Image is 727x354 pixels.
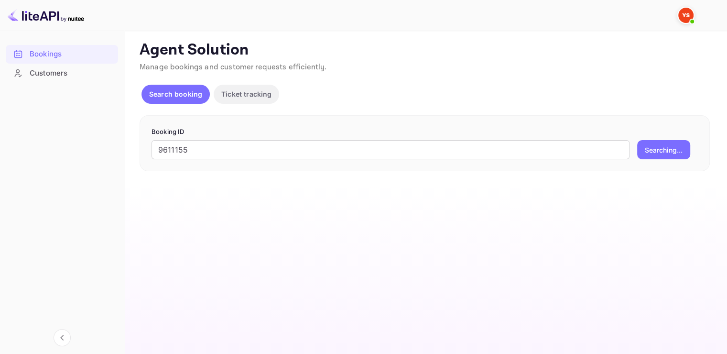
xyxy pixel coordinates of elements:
div: Customers [6,64,118,83]
button: Searching... [637,140,690,159]
button: Collapse navigation [54,329,71,346]
p: Search booking [149,89,202,99]
div: Bookings [6,45,118,64]
span: Manage bookings and customer requests efficiently. [140,62,327,72]
p: Agent Solution [140,41,710,60]
p: Booking ID [152,127,698,137]
img: LiteAPI logo [8,8,84,23]
a: Bookings [6,45,118,63]
input: Enter Booking ID (e.g., 63782194) [152,140,629,159]
div: Bookings [30,49,113,60]
p: Ticket tracking [221,89,271,99]
a: Customers [6,64,118,82]
div: Customers [30,68,113,79]
img: Yandex Support [678,8,694,23]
